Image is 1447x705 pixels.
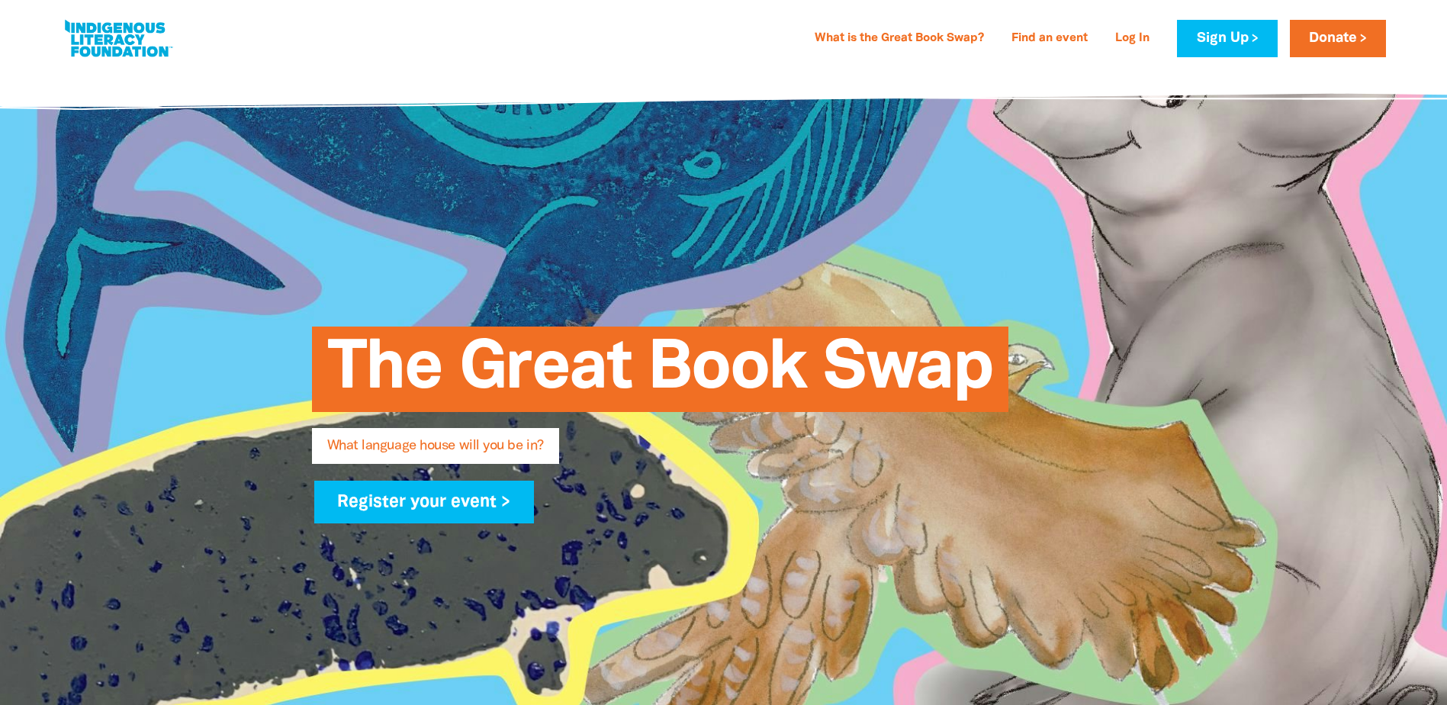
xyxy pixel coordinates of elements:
[1290,20,1386,57] a: Donate
[1106,27,1159,51] a: Log In
[1177,20,1277,57] a: Sign Up
[327,439,544,464] span: What language house will you be in?
[314,481,535,523] a: Register your event >
[805,27,993,51] a: What is the Great Book Swap?
[327,338,993,412] span: The Great Book Swap
[1002,27,1097,51] a: Find an event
